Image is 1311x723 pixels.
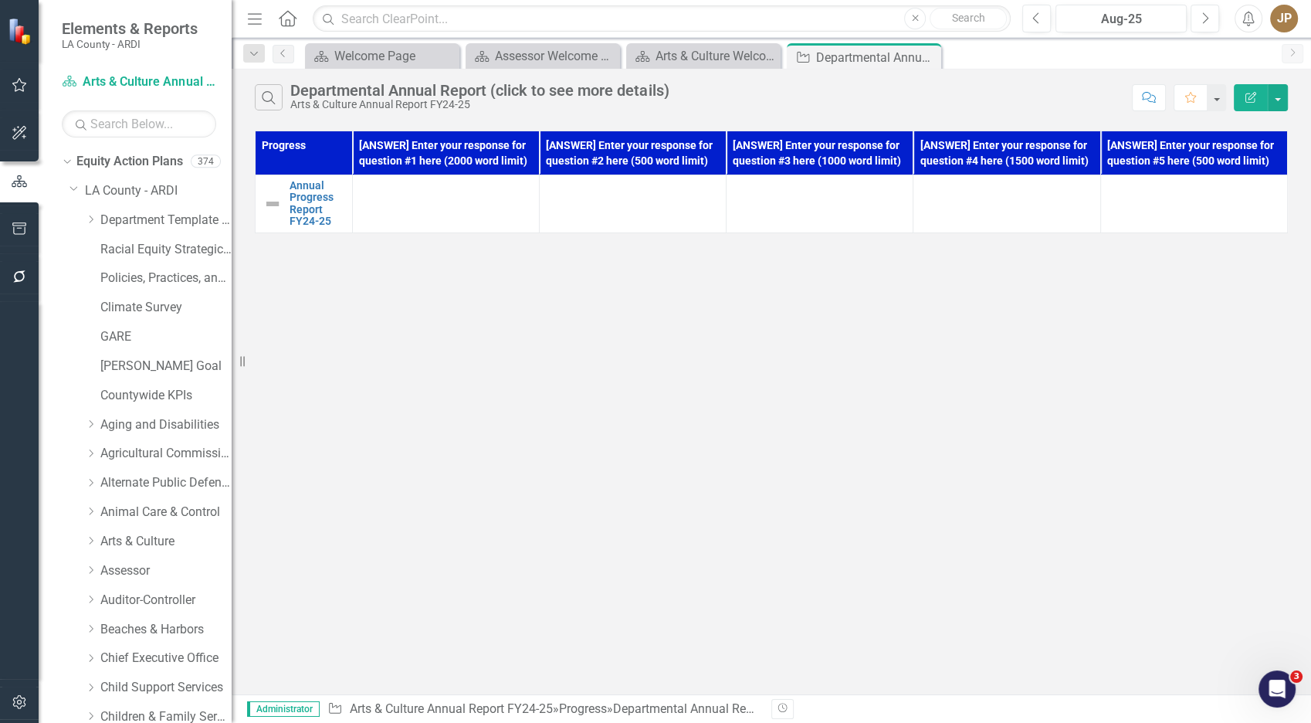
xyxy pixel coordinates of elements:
button: Search [930,8,1007,29]
a: Animal Care & Control [100,504,232,521]
div: Assessor Welcome Page [495,46,616,66]
a: Arts & Culture Annual Report FY24-25 [62,73,216,91]
a: Arts & Culture Annual Report FY24-25 [349,701,552,716]
a: Climate Survey [100,299,232,317]
td: Double-Click to Edit [539,175,726,233]
a: [PERSON_NAME] Goal [100,358,232,375]
div: Arts & Culture Welcome Page [655,46,777,66]
div: Departmental Annual Report (click to see more details) [290,82,669,99]
a: Beaches & Harbors [100,621,232,639]
a: Agricultural Commissioner/ Weights & Measures [100,445,232,463]
a: Progress [558,701,606,716]
button: JP [1270,5,1298,32]
span: 3 [1290,670,1303,683]
a: Assessor [100,562,232,580]
a: Annual Progress Report FY24-25 [290,180,344,228]
div: Departmental Annual Report (click to see more details) [612,701,909,716]
a: Alternate Public Defender [100,474,232,492]
input: Search ClearPoint... [313,5,1011,32]
img: ClearPoint Strategy [8,18,35,45]
a: Auditor-Controller [100,592,232,609]
div: Departmental Annual Report (click to see more details) [816,48,937,67]
div: Aug-25 [1061,10,1181,29]
span: Administrator [247,701,320,717]
span: Elements & Reports [62,19,198,38]
a: Arts & Culture Welcome Page [630,46,777,66]
a: Equity Action Plans [76,153,183,171]
a: Department Template - ARDI [100,212,232,229]
a: Countywide KPIs [100,387,232,405]
td: Double-Click to Edit [913,175,1100,233]
a: Arts & Culture [100,533,232,551]
a: Welcome Page [309,46,456,66]
iframe: Intercom live chat [1258,670,1296,708]
button: Aug-25 [1055,5,1187,32]
a: Racial Equity Strategic Plan [100,241,232,259]
div: 374 [191,155,221,168]
div: Arts & Culture Annual Report FY24-25 [290,99,669,110]
a: Policies, Practices, and Procedures [100,270,232,287]
input: Search Below... [62,110,216,137]
a: GARE [100,328,232,346]
div: Welcome Page [334,46,456,66]
td: Double-Click to Edit Right Click for Context Menu [256,175,353,233]
small: LA County - ARDI [62,38,198,50]
a: LA County - ARDI [85,182,232,200]
div: » » [327,701,760,718]
a: Aging and Disabilities [100,416,232,434]
td: Double-Click to Edit [727,175,913,233]
td: Double-Click to Edit [1100,175,1287,233]
td: Double-Click to Edit [352,175,539,233]
img: Not Defined [263,195,282,213]
span: Search [952,12,985,24]
a: Child Support Services [100,679,232,697]
a: Chief Executive Office [100,650,232,667]
a: Assessor Welcome Page [469,46,616,66]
